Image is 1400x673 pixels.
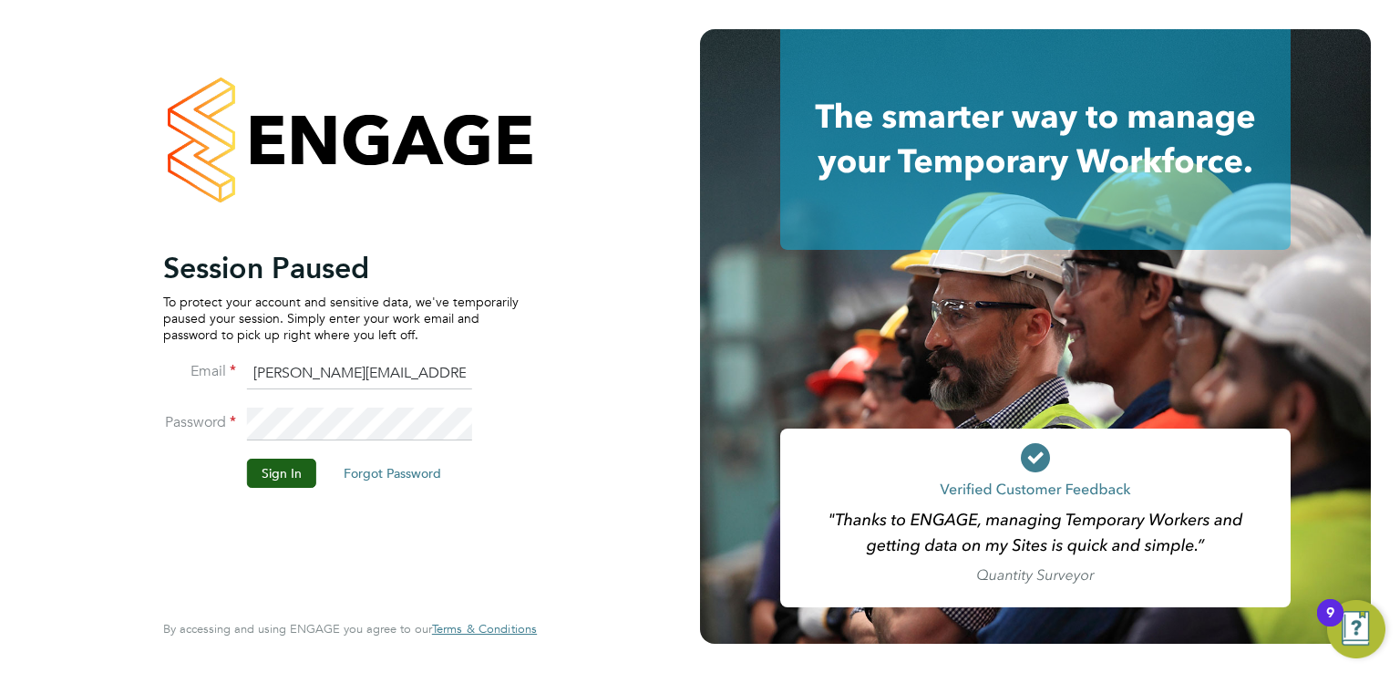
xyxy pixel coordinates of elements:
input: Enter your work email... [247,357,472,390]
span: By accessing and using ENGAGE you agree to our [163,621,537,637]
button: Sign In [247,459,316,488]
label: Password [163,413,236,432]
button: Open Resource Center, 9 new notifications [1327,600,1385,658]
span: Terms & Conditions [432,621,537,637]
p: To protect your account and sensitive data, we've temporarily paused your session. Simply enter y... [163,294,519,344]
button: Forgot Password [329,459,456,488]
label: Email [163,362,236,381]
h2: Session Paused [163,250,519,286]
a: Terms & Conditions [432,622,537,637]
div: 9 [1326,613,1334,637]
